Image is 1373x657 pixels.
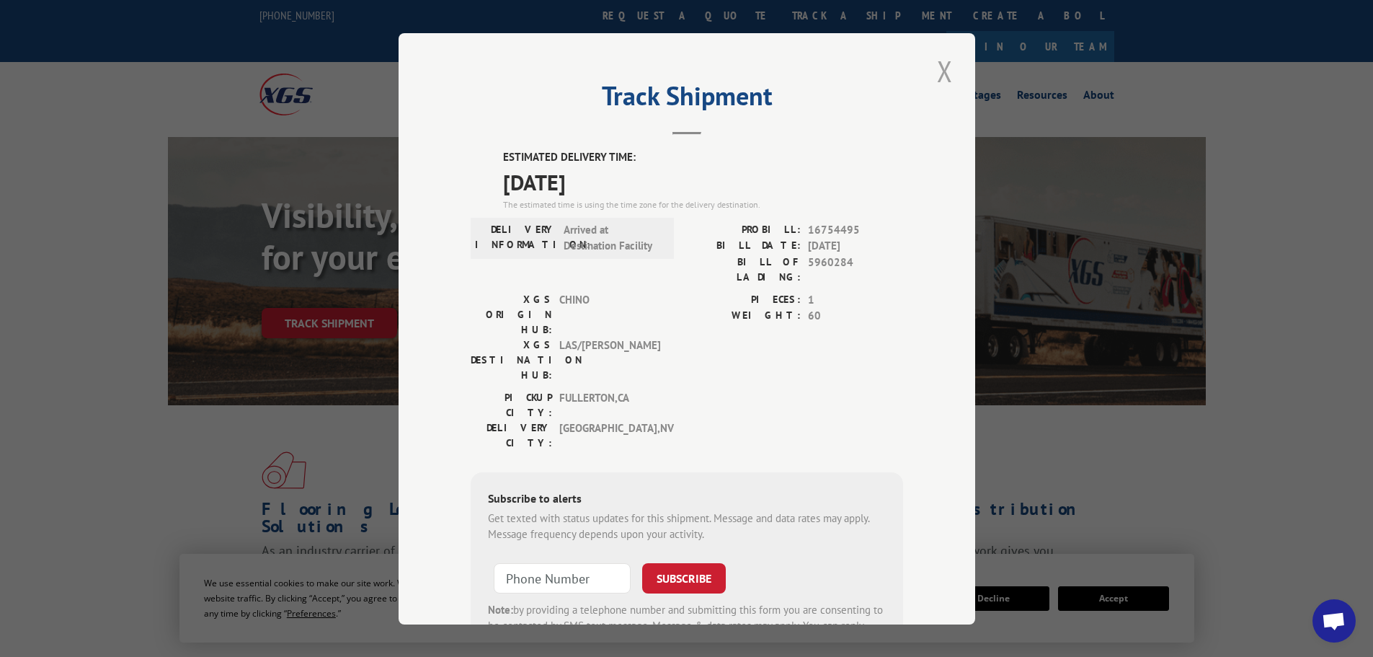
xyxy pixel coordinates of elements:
[687,221,801,238] label: PROBILL:
[687,308,801,325] label: WEIGHT:
[642,563,726,593] button: SUBSCRIBE
[808,254,903,284] span: 5960284
[559,337,657,382] span: LAS/[PERSON_NAME]
[494,563,631,593] input: Phone Number
[564,221,661,254] span: Arrived at Destination Facility
[933,51,957,91] button: Close modal
[808,291,903,308] span: 1
[559,291,657,337] span: CHINO
[687,291,801,308] label: PIECES:
[488,510,886,542] div: Get texted with status updates for this shipment. Message and data rates may apply. Message frequ...
[559,389,657,420] span: FULLERTON , CA
[808,238,903,255] span: [DATE]
[471,337,552,382] label: XGS DESTINATION HUB:
[471,389,552,420] label: PICKUP CITY:
[503,149,903,166] label: ESTIMATED DELIVERY TIME:
[503,165,903,198] span: [DATE]
[488,602,513,616] strong: Note:
[488,601,886,651] div: by providing a telephone number and submitting this form you are consenting to be contacted by SM...
[471,420,552,450] label: DELIVERY CITY:
[808,308,903,325] span: 60
[471,291,552,337] label: XGS ORIGIN HUB:
[808,221,903,238] span: 16754495
[687,238,801,255] label: BILL DATE:
[488,489,886,510] div: Subscribe to alerts
[559,420,657,450] span: [GEOGRAPHIC_DATA] , NV
[475,221,556,254] label: DELIVERY INFORMATION:
[471,86,903,113] h2: Track Shipment
[687,254,801,284] label: BILL OF LADING:
[503,198,903,211] div: The estimated time is using the time zone for the delivery destination.
[1312,599,1356,643] a: Open chat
